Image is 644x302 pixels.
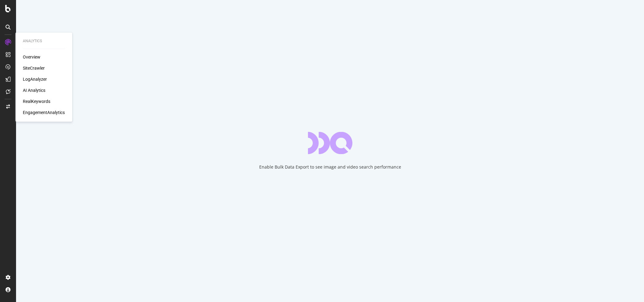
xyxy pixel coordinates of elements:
[23,109,65,116] a: EngagementAnalytics
[23,87,45,93] a: AI Analytics
[23,76,47,82] a: LogAnalyzer
[259,164,401,170] div: Enable Bulk Data Export to see image and video search performance
[23,54,40,60] a: Overview
[23,98,50,104] a: RealKeywords
[308,132,352,154] div: animation
[23,39,65,44] div: Analytics
[23,65,45,71] a: SiteCrawler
